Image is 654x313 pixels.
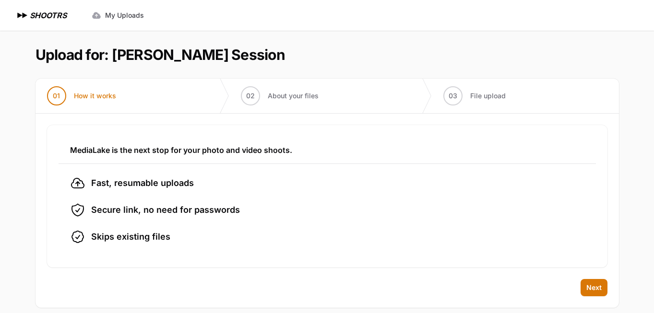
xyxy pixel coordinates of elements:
[86,7,150,24] a: My Uploads
[15,10,30,21] img: SHOOTRS
[581,279,607,296] button: Next
[432,79,517,113] button: 03 File upload
[268,91,319,101] span: About your files
[30,10,67,21] h1: SHOOTRS
[246,91,255,101] span: 02
[470,91,506,101] span: File upload
[74,91,116,101] span: How it works
[229,79,330,113] button: 02 About your files
[91,203,240,217] span: Secure link, no need for passwords
[36,79,128,113] button: 01 How it works
[449,91,457,101] span: 03
[70,144,584,156] h3: MediaLake is the next stop for your photo and video shoots.
[53,91,60,101] span: 01
[36,46,285,63] h1: Upload for: [PERSON_NAME] Session
[586,283,602,292] span: Next
[91,176,194,190] span: Fast, resumable uploads
[105,11,144,20] span: My Uploads
[15,10,67,21] a: SHOOTRS SHOOTRS
[91,230,170,243] span: Skips existing files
